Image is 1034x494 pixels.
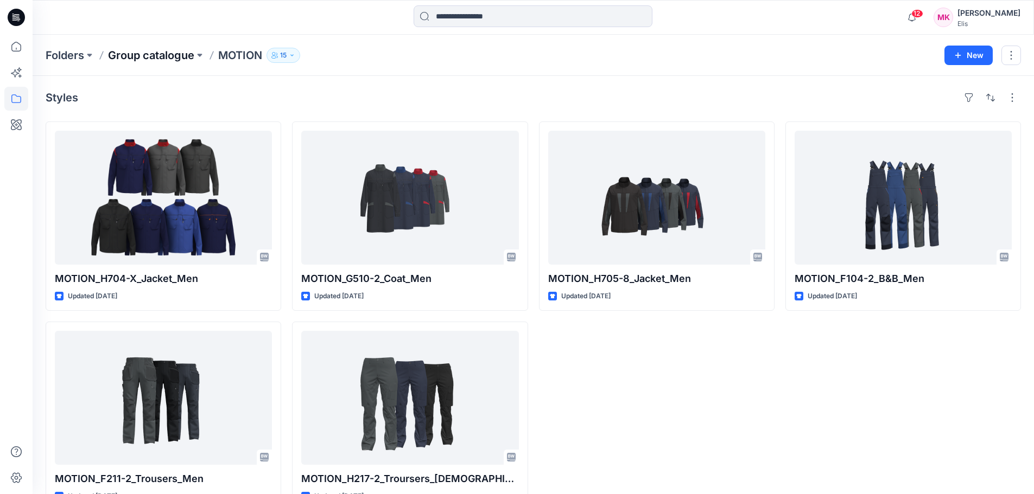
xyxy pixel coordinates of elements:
p: 15 [280,49,287,61]
button: New [944,46,993,65]
p: MOTION [218,48,262,63]
h4: Styles [46,91,78,104]
a: MOTION_F211-2_Trousers_Men [55,331,272,465]
p: MOTION_F211-2_Trousers_Men [55,471,272,486]
p: MOTION_H217-2_Troursers_[DEMOGRAPHIC_DATA] [301,471,518,486]
a: Folders [46,48,84,63]
a: MOTION_H705-8_Jacket_Men [548,131,765,265]
a: MOTION_H217-2_Troursers_Ladies [301,331,518,465]
div: MK [934,8,953,27]
div: Elis [957,20,1020,28]
p: MOTION_H704-X_Jacket_Men [55,271,272,286]
p: Updated [DATE] [68,291,117,302]
a: MOTION_G510-2_Coat_Men [301,131,518,265]
p: Updated [DATE] [808,291,857,302]
p: MOTION_H705-8_Jacket_Men [548,271,765,286]
a: Group catalogue [108,48,194,63]
p: MOTION_G510-2_Coat_Men [301,271,518,286]
span: 12 [911,9,923,18]
p: Updated [DATE] [561,291,611,302]
p: Updated [DATE] [314,291,364,302]
a: MOTION_F104-2_B&B_Men [795,131,1012,265]
div: [PERSON_NAME] [957,7,1020,20]
a: MOTION_H704-X_Jacket_Men [55,131,272,265]
button: 15 [267,48,300,63]
p: MOTION_F104-2_B&B_Men [795,271,1012,286]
